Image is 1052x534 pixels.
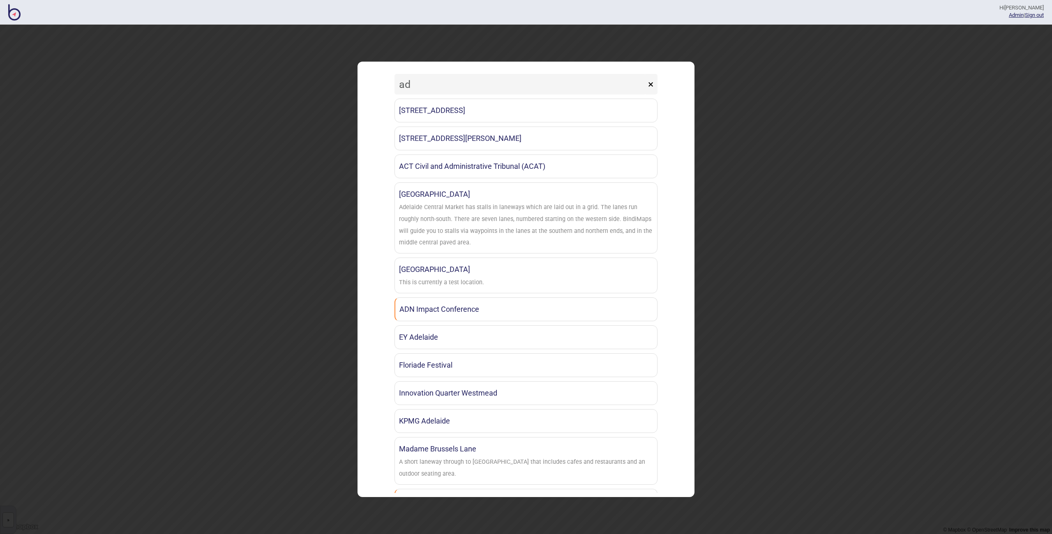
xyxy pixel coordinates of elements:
div: A short laneway through to Little Lonsdale Street that includes cafes and restaurants and an outd... [399,456,653,480]
a: Admin [1009,12,1024,18]
a: [GEOGRAPHIC_DATA]This is currently a test location. [394,258,657,293]
a: Madame Brussels LaneA short laneway through to [GEOGRAPHIC_DATA] that includes cafes and restaura... [394,437,657,485]
a: Floriade Festival [394,353,657,377]
input: Search locations by tag + name [394,74,646,94]
a: [STREET_ADDRESS][PERSON_NAME] [394,127,657,150]
a: ADN Impact Conference [394,297,657,321]
a: ACT Civil and Administrative Tribunal (ACAT) [394,154,657,178]
img: BindiMaps CMS [8,4,21,21]
div: This is currently a test location. [399,277,484,289]
div: Adelaide Central Market has stalls in laneways which are laid out in a grid. The lanes run roughl... [399,202,653,249]
a: [GEOGRAPHIC_DATA] [394,489,657,513]
a: EY Adelaide [394,325,657,349]
a: [STREET_ADDRESS] [394,99,657,122]
div: Hi [PERSON_NAME] [999,4,1044,12]
button: Sign out [1025,12,1044,18]
button: × [644,74,657,94]
a: Innovation Quarter Westmead [394,381,657,405]
span: | [1009,12,1025,18]
a: [GEOGRAPHIC_DATA]Adelaide Central Market has stalls in laneways which are laid out in a grid. The... [394,182,657,253]
a: KPMG Adelaide [394,409,657,433]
